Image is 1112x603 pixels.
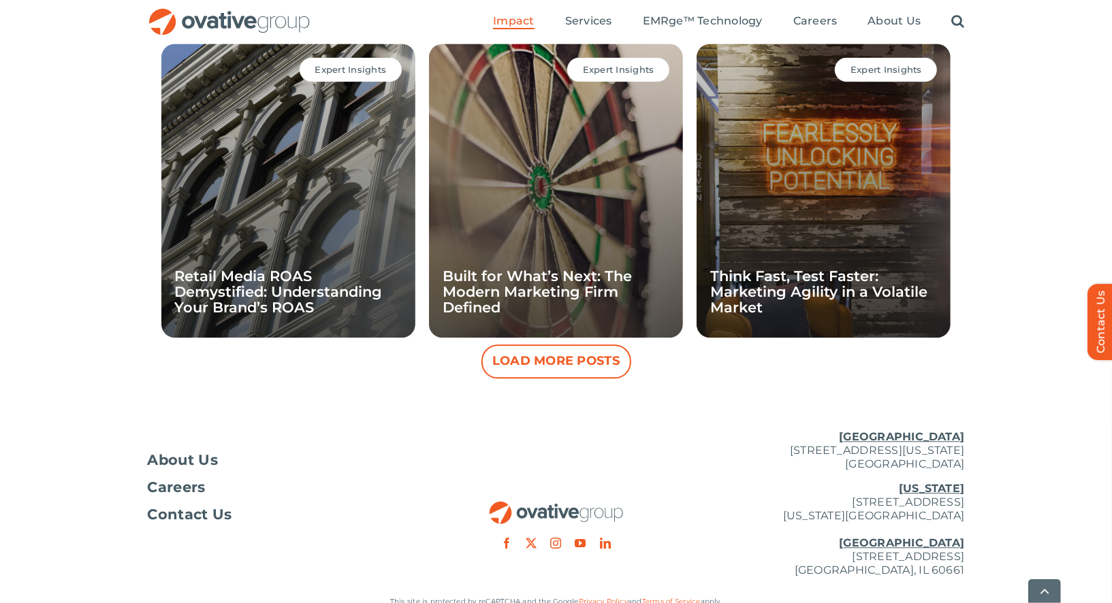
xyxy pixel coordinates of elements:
a: Careers [793,14,838,29]
a: instagram [550,538,561,549]
nav: Footer Menu [148,453,420,521]
a: About Us [148,453,420,467]
span: About Us [868,14,921,28]
span: EMRge™ Technology [643,14,763,28]
a: facebook [501,538,512,549]
p: [STREET_ADDRESS][US_STATE] [GEOGRAPHIC_DATA] [693,430,965,471]
span: Careers [148,480,206,494]
a: EMRge™ Technology [643,14,763,29]
u: [US_STATE] [899,482,964,495]
span: Impact [493,14,534,28]
a: twitter [526,538,537,549]
a: Impact [493,14,534,29]
a: linkedin [600,538,611,549]
a: OG_Full_horizontal_RGB [488,500,624,512]
span: Contact Us [148,508,232,521]
a: Services [565,14,612,29]
p: [STREET_ADDRESS] [US_STATE][GEOGRAPHIC_DATA] [STREET_ADDRESS] [GEOGRAPHIC_DATA], IL 60661 [693,482,965,577]
span: About Us [148,453,219,467]
a: About Us [868,14,921,29]
u: [GEOGRAPHIC_DATA] [839,536,964,549]
a: Built for What’s Next: The Modern Marketing Firm Defined [443,267,632,316]
a: OG_Full_horizontal_RGB [148,7,311,20]
a: youtube [575,538,586,549]
u: [GEOGRAPHIC_DATA] [839,430,964,443]
button: Load More Posts [481,344,631,378]
a: Think Fast, Test Faster: Marketing Agility in a Volatile Market [710,267,927,316]
a: Careers [148,480,420,494]
a: Contact Us [148,508,420,521]
a: Search [951,14,964,29]
span: Careers [793,14,838,28]
a: Retail Media ROAS Demystified: Understanding Your Brand’s ROAS [175,267,383,316]
span: Services [565,14,612,28]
